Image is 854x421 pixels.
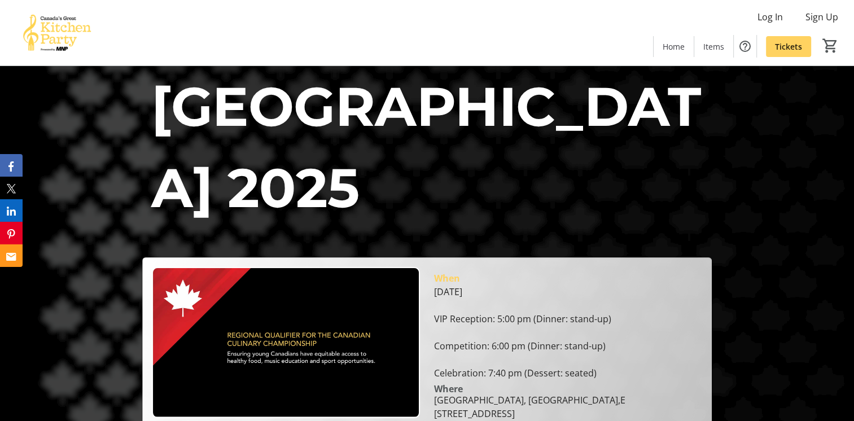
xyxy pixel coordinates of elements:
[766,36,811,57] a: Tickets
[805,10,838,24] span: Sign Up
[748,8,792,26] button: Log In
[703,41,724,52] span: Items
[152,267,420,418] img: Campaign CTA Media Photo
[433,384,462,393] div: Where
[694,36,733,57] a: Items
[151,73,701,221] span: [GEOGRAPHIC_DATA] 2025
[820,36,840,56] button: Cart
[734,35,756,58] button: Help
[7,5,107,61] img: Canada’s Great Kitchen Party's Logo
[775,41,802,52] span: Tickets
[654,36,694,57] a: Home
[796,8,847,26] button: Sign Up
[663,41,685,52] span: Home
[433,393,625,407] div: [GEOGRAPHIC_DATA], [GEOGRAPHIC_DATA],E
[433,285,702,380] div: [DATE] VIP Reception: 5:00 pm (Dinner: stand-up) Competition: 6:00 pm (Dinner: stand-up) Celebrat...
[433,407,625,420] div: [STREET_ADDRESS]
[757,10,783,24] span: Log In
[433,271,459,285] div: When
